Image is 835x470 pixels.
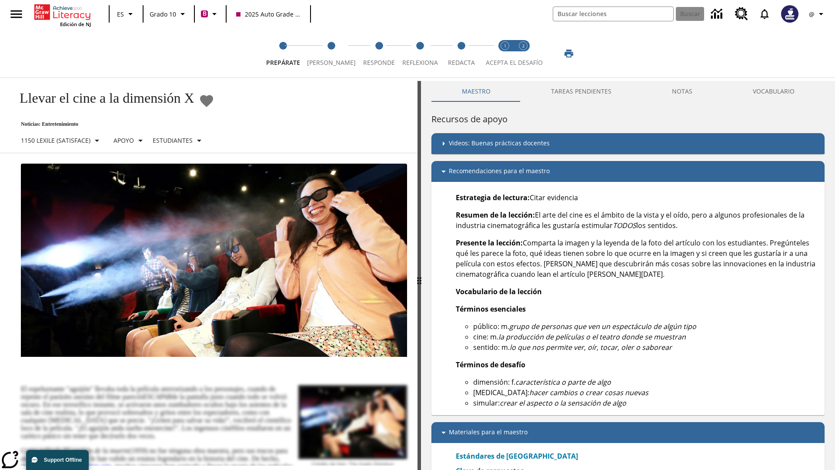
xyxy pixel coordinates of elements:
span: [PERSON_NAME] [307,58,356,67]
li: [MEDICAL_DATA]: [473,387,818,398]
p: El arte del cine es el ámbito de la vista y el oído, pero a algunos profesionales de la industria... [456,210,818,231]
em: crear el aspecto o la sensación de algo [500,398,626,408]
button: Escoja un nuevo avatar [776,3,804,25]
button: Redacta step 5 of 5 [438,30,484,77]
span: 2025 Auto Grade 10 [236,10,301,19]
p: Estudiantes [153,136,193,145]
em: grupo de personas que ven un espectáculo de algún tipo [509,322,696,331]
p: Materiales para el maestro [449,427,528,438]
img: El panel situado frente a los asientos rocía con agua nebulizada al feliz público en un cine equi... [21,164,407,357]
li: sentido: m. [473,342,818,352]
a: Notificaciones [753,3,776,25]
strong: Presente la lección [456,238,521,248]
span: ES [117,10,124,19]
a: Centro de información [706,2,730,26]
h6: Recursos de apoyo [431,112,825,126]
em: lo que nos permite ver, oír, tocar, oler o saborear [510,342,672,352]
div: Recomendaciones para el maestro [431,161,825,182]
input: Buscar campo [553,7,673,21]
button: Abrir el menú lateral [3,1,29,27]
span: Redacta [448,58,475,67]
button: Acepta el desafío contesta step 2 of 2 [511,30,536,77]
p: Apoyo [114,136,134,145]
button: Prepárate step 1 of 5 [259,30,307,77]
button: Perfil/Configuración [804,6,832,22]
a: Estándares de [GEOGRAPHIC_DATA] [456,451,583,461]
strong: Términos de desafío [456,360,525,369]
button: Imprimir [555,46,583,61]
button: Lenguaje: ES, Selecciona un idioma [112,6,140,22]
span: Edición de NJ [60,21,91,27]
span: B [203,8,207,19]
button: Añadir a mis Favoritas - Llevar el cine a la dimensión X [199,93,214,108]
text: 2 [522,43,524,49]
strong: : [521,238,523,248]
em: la producción de películas o el teatro donde se muestran [498,332,686,342]
h1: Llevar el cine a la dimensión X [10,90,194,106]
strong: Términos esenciales [456,304,526,314]
p: Videos: Buenas prácticas docentes [449,138,550,149]
li: dimensión: f. [473,377,818,387]
span: Responde [363,58,395,67]
div: Materiales para el maestro [431,422,825,443]
em: TODOS [613,221,636,230]
em: hacer cambios o crear cosas nuevas [529,388,648,397]
li: simular: [473,398,818,408]
button: NOTAS [641,81,722,102]
button: Responde step 3 of 5 [356,30,402,77]
a: Centro de recursos, Se abrirá en una pestaña nueva. [730,2,753,26]
strong: Resumen de la lección: [456,210,535,220]
div: Videos: Buenas prácticas docentes [431,133,825,154]
button: Acepta el desafío lee step 1 of 2 [492,30,518,77]
p: Citar evidencia [456,192,818,203]
span: Grado 10 [150,10,176,19]
button: VOCABULARIO [722,81,825,102]
strong: Estrategia de lectura: [456,193,530,202]
div: activity [421,81,835,470]
strong: Vocabulario de la lección [456,287,542,296]
button: Support Offline [26,450,89,470]
li: público: m. [473,321,818,332]
span: ACEPTA EL DESAFÍO [486,58,543,67]
button: Seleccione Lexile, 1150 Lexile (Satisface) [17,133,106,148]
button: Grado: Grado 10, Elige un grado [146,6,191,22]
button: Tipo de apoyo, Apoyo [110,133,149,148]
button: TAREAS PENDIENTES [521,81,641,102]
p: Recomendaciones para el maestro [449,166,550,177]
button: Boost El color de la clase es rojo violeta. Cambiar el color de la clase. [197,6,223,22]
div: Instructional Panel Tabs [431,81,825,102]
em: característica o parte de algo [515,377,611,387]
span: Prepárate [266,58,300,67]
button: Lee step 2 of 5 [300,30,363,77]
div: Pulsa la tecla de intro o la barra espaciadora y luego presiona las flechas de derecha e izquierd... [417,81,421,470]
li: cine: m. [473,332,818,342]
span: @ [809,10,815,19]
button: Seleccionar estudiante [149,133,208,148]
p: Noticias: Entretenimiento [10,121,214,128]
span: Reflexiona [402,58,438,67]
text: 1 [504,43,506,49]
span: Support Offline [44,457,82,463]
p: Comparta la imagen y la leyenda de la foto del artículo con los estudiantes. Pregúnteles qué les ... [456,238,818,279]
p: 1150 Lexile (Satisface) [21,136,90,145]
button: Maestro [431,81,521,102]
img: Avatar [781,5,798,23]
button: Reflexiona step 4 of 5 [395,30,445,77]
div: Portada [34,3,91,27]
